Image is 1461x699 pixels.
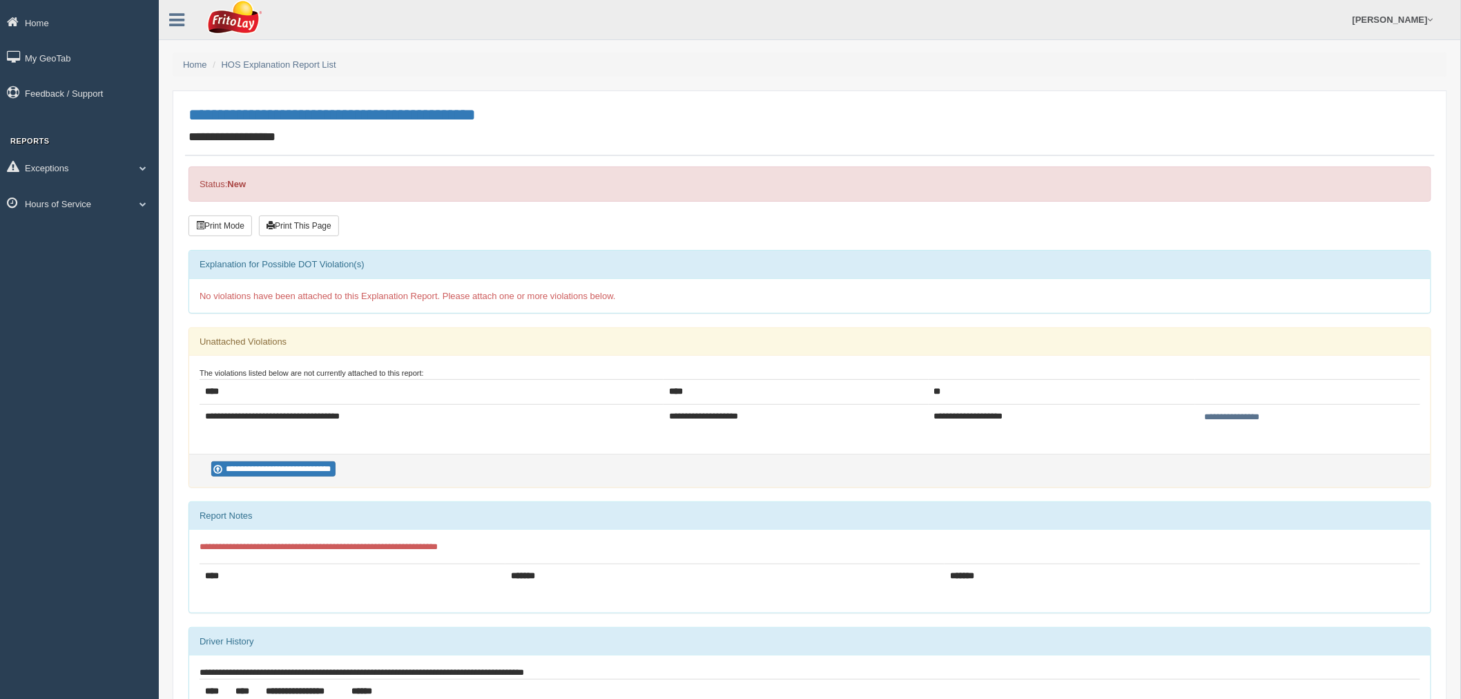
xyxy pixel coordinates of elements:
[259,216,339,236] button: Print This Page
[189,628,1431,655] div: Driver History
[227,179,246,189] strong: New
[200,369,424,377] small: The violations listed below are not currently attached to this report:
[200,291,616,301] span: No violations have been attached to this Explanation Report. Please attach one or more violations...
[222,59,336,70] a: HOS Explanation Report List
[188,216,252,236] button: Print Mode
[188,166,1431,202] div: Status:
[189,328,1431,356] div: Unattached Violations
[189,502,1431,530] div: Report Notes
[189,251,1431,278] div: Explanation for Possible DOT Violation(s)
[183,59,207,70] a: Home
